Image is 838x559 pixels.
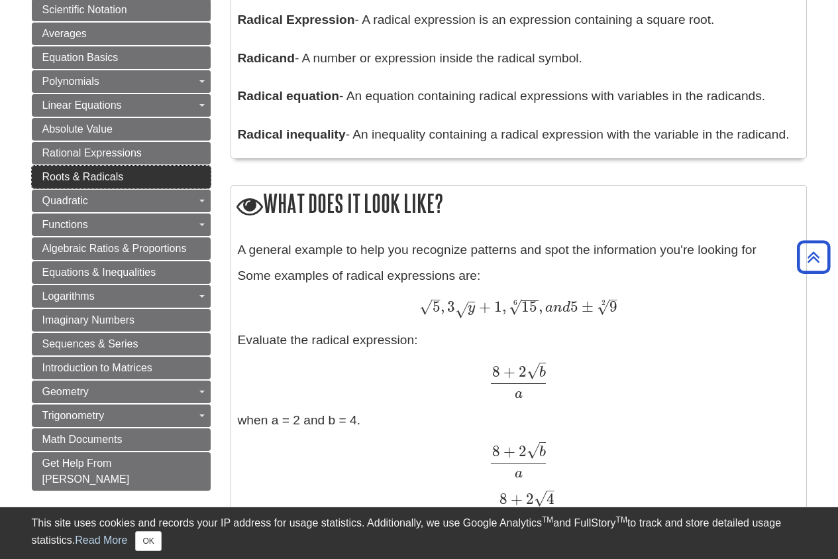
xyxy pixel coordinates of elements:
span: Math Documents [42,434,123,445]
span: + [507,490,523,508]
span: , [539,298,543,316]
span: Get Help From [PERSON_NAME] [42,458,130,485]
a: Absolute Value [32,118,211,141]
span: Linear Equations [42,99,122,111]
span: √ [527,442,539,460]
a: Geometry [32,381,211,403]
span: 3 [445,298,455,316]
a: Trigonometry [32,404,211,427]
span: 2 [523,490,534,508]
span: 9 [609,298,617,316]
span: Rational Expressions [42,147,142,158]
span: Introduction to Matrices [42,362,152,373]
span: √ [509,298,521,316]
span: Absolute Value [42,123,113,135]
h2: What does it look like? [231,186,806,223]
span: + [500,363,515,381]
span: 5 [433,298,441,316]
span: Averages [42,28,87,39]
sup: TM [542,515,553,525]
span: a [515,466,523,481]
b: Radicand [238,51,295,65]
a: Back to Top [792,248,835,266]
span: b [539,365,546,380]
span: 8 [492,442,500,460]
span: + [476,298,491,316]
span: Equations & Inequalities [42,267,156,278]
a: Polynomials [32,70,211,93]
a: Averages [32,23,211,45]
span: √ [597,298,609,316]
span: Algebraic Ratios & Proportions [42,243,187,254]
span: – [609,290,617,308]
span: Polynomials [42,76,99,87]
span: √ [419,298,432,316]
a: Introduction to Matrices [32,357,211,379]
span: b [539,445,546,460]
a: Roots & Radicals [32,166,211,188]
a: Rational Expressions [32,142,211,164]
span: 2 [602,298,605,307]
span: ± [578,298,594,316]
span: , [441,298,445,316]
p: A general example to help you recognize patterns and spot the information you're looking for [238,241,800,260]
span: d [562,300,570,315]
a: Logarithms [32,285,211,308]
a: Math Documents [32,428,211,451]
span: a [543,300,553,315]
a: Read More [75,534,127,546]
span: Functions [42,219,88,230]
span: √ [527,362,539,380]
span: – [547,481,554,499]
a: Sequences & Series [32,333,211,355]
span: , [502,298,506,316]
span: – [433,290,441,308]
span: Equation Basics [42,52,119,63]
span: Logarithms [42,290,95,302]
span: Trigonometry [42,410,105,421]
span: n [553,300,562,315]
span: y [468,300,475,315]
span: = [480,501,492,519]
span: Geometry [42,386,89,397]
span: 2 [515,442,527,460]
span: 1 [491,298,502,316]
span: √ [455,301,468,319]
span: Sequences & Series [42,338,138,349]
span: √ [534,489,547,507]
button: Close [135,531,161,551]
span: 2 [515,363,527,381]
span: 5 [570,298,578,316]
span: Roots & Radicals [42,171,124,182]
b: Radical inequality [238,127,346,141]
span: Scientific Notation [42,4,127,15]
b: Radical equation [238,89,340,103]
a: Equations & Inequalities [32,261,211,284]
span: a [515,387,523,401]
span: 15 [521,298,537,316]
a: Linear Equations [32,94,211,117]
a: Functions [32,214,211,236]
a: Imaginary Numbers [32,309,211,332]
span: 4 [547,490,554,508]
a: Algebraic Ratios & Proportions [32,237,211,260]
span: Quadratic [42,195,88,206]
sup: TM [616,515,627,525]
a: Get Help From [PERSON_NAME] [32,452,211,491]
b: Radical Expression [238,13,355,27]
span: Imaginary Numbers [42,314,135,326]
span: 6 [513,298,517,307]
span: 8 [499,490,507,508]
a: Quadratic [32,190,211,212]
span: + [500,442,515,460]
div: This site uses cookies and records your IP address for usage statistics. Additionally, we use Goo... [32,515,807,551]
span: 8 [492,363,500,381]
a: Equation Basics [32,46,211,69]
